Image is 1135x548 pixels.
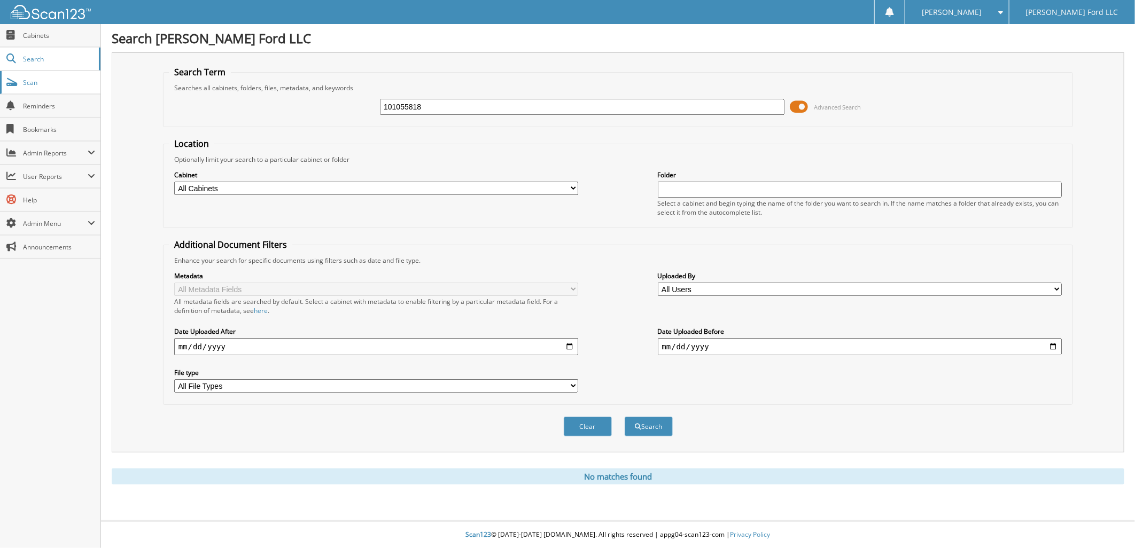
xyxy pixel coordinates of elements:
[23,54,94,64] span: Search
[23,148,88,158] span: Admin Reports
[174,297,579,315] div: All metadata fields are searched by default. Select a cabinet with metadata to enable filtering b...
[23,219,88,228] span: Admin Menu
[922,9,982,15] span: [PERSON_NAME]
[658,338,1062,355] input: end
[23,125,95,134] span: Bookmarks
[11,5,91,19] img: scan123-logo-white.svg
[174,327,579,336] label: Date Uploaded After
[23,101,95,111] span: Reminders
[1026,9,1118,15] span: [PERSON_NAME] Ford LLC
[23,172,88,181] span: User Reports
[23,31,95,40] span: Cabinets
[101,522,1135,548] div: © [DATE]-[DATE] [DOMAIN_NAME]. All rights reserved | appg04-scan123-com |
[658,199,1062,217] div: Select a cabinet and begin typing the name of the folder you want to search in. If the name match...
[730,530,771,539] a: Privacy Policy
[23,195,95,205] span: Help
[169,155,1068,164] div: Optionally limit your search to a particular cabinet or folder
[658,327,1062,336] label: Date Uploaded Before
[658,170,1062,179] label: Folder
[169,83,1068,92] div: Searches all cabinets, folders, files, metadata, and keywords
[1082,497,1135,548] iframe: Chat Widget
[658,271,1062,280] label: Uploaded By
[174,368,579,377] label: File type
[564,417,612,436] button: Clear
[23,78,95,87] span: Scan
[814,103,861,111] span: Advanced Search
[254,306,268,315] a: here
[169,239,292,250] legend: Additional Document Filters
[112,468,1124,484] div: No matches found
[466,530,492,539] span: Scan123
[174,271,579,280] label: Metadata
[23,242,95,252] span: Announcements
[174,170,579,179] label: Cabinet
[174,338,579,355] input: start
[169,138,214,150] legend: Location
[169,256,1068,265] div: Enhance your search for specific documents using filters such as date and file type.
[169,66,231,78] legend: Search Term
[112,29,1124,47] h1: Search [PERSON_NAME] Ford LLC
[625,417,673,436] button: Search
